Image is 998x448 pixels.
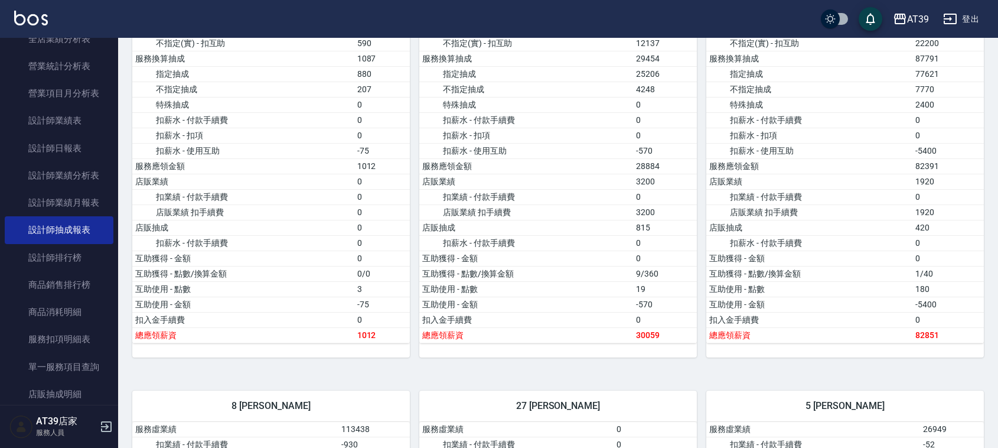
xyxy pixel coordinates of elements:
td: 0 [614,422,697,437]
td: 互助使用 - 金額 [132,297,354,312]
td: 82391 [912,158,984,174]
a: 單一服務項目查詢 [5,353,113,381]
td: 3200 [633,174,697,189]
td: 0 [912,189,984,204]
a: 服務扣項明細表 [5,326,113,353]
td: 互助獲得 - 點數/換算金額 [132,266,354,281]
td: 0 [633,189,697,204]
td: 扣薪水 - 使用互助 [706,143,912,158]
td: 0 [912,312,984,327]
td: 扣業績 - 付款手續費 [419,189,633,204]
td: 22200 [912,35,984,51]
td: 店販業績 [706,174,912,189]
td: 815 [633,220,697,235]
td: 服務應領金額 [706,158,912,174]
td: 12137 [633,35,697,51]
a: 店販抽成明細 [5,381,113,408]
td: 0 [912,251,984,266]
td: 總應領薪資 [132,327,354,343]
span: 8 [PERSON_NAME] [146,400,396,412]
td: 服務虛業績 [419,422,614,437]
td: 扣薪水 - 扣項 [132,128,354,143]
a: 設計師業績月報表 [5,189,113,216]
td: 4248 [633,82,697,97]
td: 0 [912,235,984,251]
td: 不指定抽成 [132,82,354,97]
td: 店販業績 扣手續費 [132,204,354,220]
td: 服務應領金額 [419,158,633,174]
td: 590 [354,35,410,51]
td: 扣薪水 - 付款手續費 [419,235,633,251]
td: 扣薪水 - 使用互助 [419,143,633,158]
td: 19 [633,281,697,297]
td: 0 [354,128,410,143]
td: 180 [912,281,984,297]
td: 0 [633,112,697,128]
td: 1012 [354,327,410,343]
td: 1087 [354,51,410,66]
td: 87791 [912,51,984,66]
a: 全店業績分析表 [5,25,113,53]
td: 扣薪水 - 扣項 [419,128,633,143]
td: 總應領薪資 [419,327,633,343]
td: -570 [633,297,697,312]
div: AT39 [907,12,929,27]
td: 0 [354,97,410,112]
td: 互助獲得 - 金額 [132,251,354,266]
td: 扣薪水 - 付款手續費 [706,235,912,251]
td: 26949 [920,422,984,437]
td: 服務換算抽成 [706,51,912,66]
td: 9/360 [633,266,697,281]
td: 扣業績 - 付款手續費 [132,189,354,204]
span: 27 [PERSON_NAME] [433,400,683,412]
td: 店販業績 [419,174,633,189]
td: 77621 [912,66,984,82]
td: 1/40 [912,266,984,281]
td: 扣薪水 - 付款手續費 [706,112,912,128]
td: 不指定(實) - 扣互助 [419,35,633,51]
td: 扣薪水 - 付款手續費 [132,235,354,251]
td: 互助獲得 - 金額 [706,251,912,266]
td: 0 [354,235,410,251]
button: 登出 [938,8,984,30]
td: -5400 [912,297,984,312]
td: 2400 [912,97,984,112]
td: 7770 [912,82,984,97]
td: 互助獲得 - 點數/換算金額 [706,266,912,281]
td: 服務應領金額 [132,158,354,174]
td: 0 [354,189,410,204]
td: 服務虛業績 [132,422,338,437]
td: 0 [912,112,984,128]
td: 店販業績 扣手續費 [706,204,912,220]
td: 25206 [633,66,697,82]
td: 1920 [912,204,984,220]
td: 互助使用 - 金額 [706,297,912,312]
td: 總應領薪資 [706,327,912,343]
td: 指定抽成 [132,66,354,82]
td: 0 [354,174,410,189]
img: Person [9,415,33,439]
span: 5 [PERSON_NAME] [720,400,970,412]
td: 扣薪水 - 扣項 [706,128,912,143]
a: 營業統計分析表 [5,53,113,80]
td: 扣業績 - 付款手續費 [706,189,912,204]
td: 服務換算抽成 [132,51,354,66]
td: 互助使用 - 點數 [419,281,633,297]
td: 扣入金手續費 [132,312,354,327]
td: 店販業績 扣手續費 [419,204,633,220]
a: 設計師排行榜 [5,244,113,271]
a: 商品消耗明細 [5,298,113,326]
td: 207 [354,82,410,97]
td: 420 [912,220,984,235]
a: 營業項目月分析表 [5,80,113,107]
td: 扣入金手續費 [419,312,633,327]
td: 880 [354,66,410,82]
td: 店販抽成 [706,220,912,235]
button: AT39 [888,7,934,31]
td: 0 [354,220,410,235]
a: 設計師業績分析表 [5,162,113,189]
td: 特殊抽成 [419,97,633,112]
td: 3200 [633,204,697,220]
td: 不指定抽成 [706,82,912,97]
td: 扣入金手續費 [706,312,912,327]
